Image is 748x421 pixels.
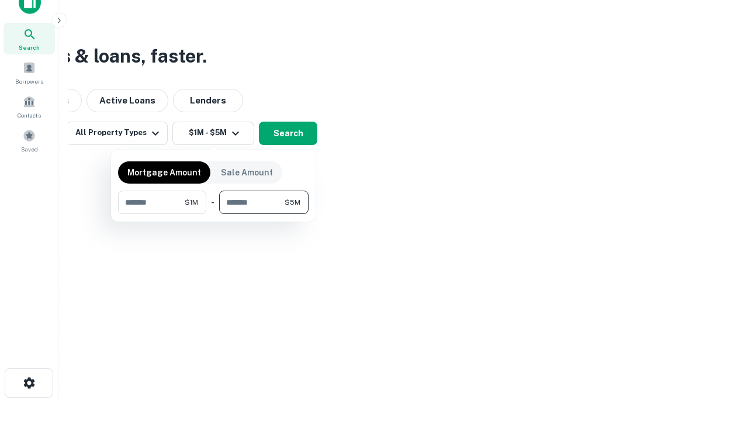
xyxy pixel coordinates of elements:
[211,191,214,214] div: -
[285,197,300,208] span: $5M
[221,166,273,179] p: Sale Amount
[185,197,198,208] span: $1M
[690,327,748,384] iframe: Chat Widget
[127,166,201,179] p: Mortgage Amount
